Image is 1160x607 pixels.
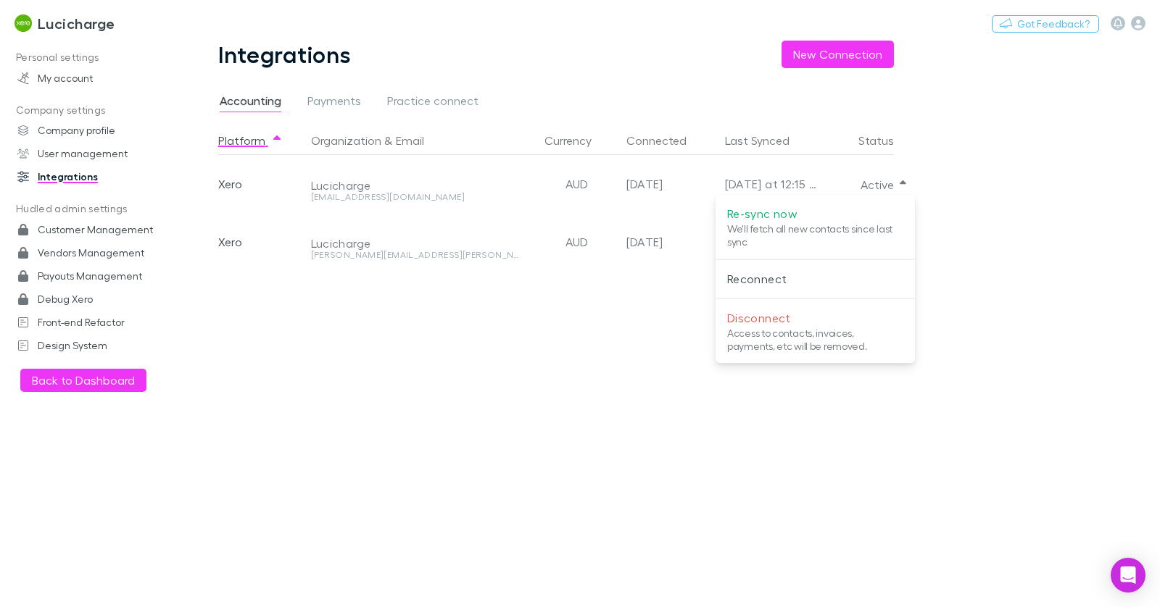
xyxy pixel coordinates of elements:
[727,222,903,248] p: We'll fetch all new contacts since last sync
[727,270,903,288] p: Reconnect
[727,309,903,327] p: Disconnect
[727,327,903,353] p: Access to contacts, invoices, payments, etc will be removed.
[1111,558,1145,593] div: Open Intercom Messenger
[716,266,915,292] li: Reconnect
[716,201,915,253] li: Re-sync nowWe'll fetch all new contacts since last sync
[716,305,915,357] li: DisconnectAccess to contacts, invoices, payments, etc will be removed.
[727,205,903,222] p: Re-sync now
